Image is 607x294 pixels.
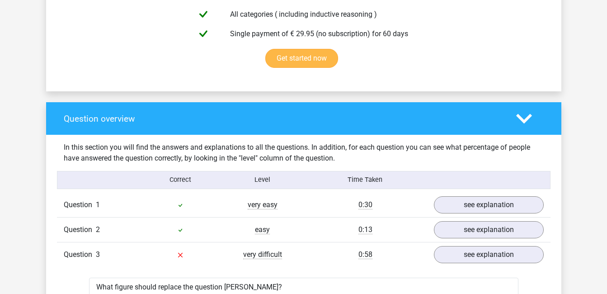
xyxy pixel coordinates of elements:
[64,199,96,210] span: Question
[221,175,304,185] div: Level
[243,250,282,259] span: very difficult
[96,250,100,259] span: 3
[64,249,96,260] span: Question
[255,225,270,234] span: easy
[434,221,544,238] a: see explanation
[303,175,427,185] div: Time Taken
[358,200,372,209] span: 0:30
[96,200,100,209] span: 1
[64,114,503,124] h4: Question overview
[248,200,278,209] span: very easy
[434,246,544,263] a: see explanation
[358,225,372,234] span: 0:13
[64,224,96,235] span: Question
[265,49,338,68] a: Get started now
[139,175,221,185] div: Correct
[57,142,551,164] div: In this section you will find the answers and explanations to all the questions. In addition, for...
[434,196,544,213] a: see explanation
[358,250,372,259] span: 0:58
[96,225,100,234] span: 2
